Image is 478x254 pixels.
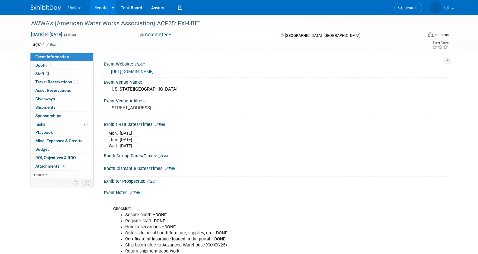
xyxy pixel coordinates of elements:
[30,154,93,162] a: ROI, Objectives & ROO
[108,143,120,149] td: Wed.
[138,32,174,38] button: Committed
[30,162,93,170] a: Attachments1
[403,6,416,10] span: Search
[120,130,132,137] td: [DATE]
[432,41,448,44] div: Event Rating
[35,113,61,118] span: Sponsorships
[120,137,132,143] td: [DATE]
[35,138,82,143] span: Misc. Expenses & Credits
[104,78,447,85] div: Event Venue Name:
[285,33,360,38] span: [GEOGRAPHIC_DATA], [GEOGRAPHIC_DATA]
[164,224,176,230] b: DONE
[34,172,44,177] span: more
[125,224,377,230] li: Hotel reservations –
[387,31,449,40] div: Event Format
[30,86,93,95] a: Asset Reservations
[30,53,93,61] a: Event Information
[216,230,227,236] b: DONE
[63,33,76,37] span: (3 days)
[31,32,62,37] span: [DATE] [DATE]
[135,62,145,66] a: Edit
[113,206,132,211] b: Checklist:
[35,79,78,84] span: Travel Reservations
[35,54,69,59] span: Event Information
[61,164,65,168] span: 1
[435,33,449,37] div: In-Person
[165,167,175,171] a: Edit
[30,145,93,153] a: Budget
[158,154,168,158] a: Edit
[104,96,447,104] div: Event Venue Address:
[35,122,45,127] span: Tasks
[49,63,53,67] i: Booth reservation complete
[74,80,78,84] span: 1
[68,5,81,10] span: Viaflex
[30,95,93,103] a: Giveaways
[46,43,56,47] a: Edit
[44,32,49,37] span: to
[125,230,377,236] li: Order additional booth furniture, supplies, etc. -
[111,69,154,74] a: [URL][DOMAIN_NAME]
[35,164,65,169] span: Attachments
[35,155,76,160] span: ROI, Objectives & ROO
[108,85,443,94] div: [US_STATE][GEOGRAPHIC_DATA]
[125,218,377,224] li: Register staff -
[35,105,56,110] span: Shipments
[104,151,447,159] div: Booth Set-up Dates/Times:
[155,123,165,127] a: Edit
[104,120,447,128] div: Exhibit Hall Dates/Times:
[125,236,225,242] b: Certificate of Insurance loaded in the portal - DONE
[30,103,93,111] a: Shipments
[35,130,53,135] span: Playbook
[428,32,434,37] img: Format-Inperson.png
[30,78,93,86] a: Travel Reservations1
[81,179,94,187] td: Toggle Event Tabs
[35,147,49,152] span: Budget
[110,105,240,111] pre: [STREET_ADDRESS]
[30,120,93,128] a: Tasks
[154,218,165,223] b: DONE
[108,130,120,137] td: Mon.
[30,61,93,69] a: Booth
[104,164,447,172] div: Booth Dismantle Dates/Times:
[30,171,93,179] a: more
[120,143,132,149] td: [DATE]
[104,177,447,185] div: Exhibitor Prospectus:
[29,18,413,29] div: AWWA's (American Water Works Association) ACE25: EXHIBIT
[71,179,81,187] td: Personalize Event Tab Strip
[30,112,93,120] a: Sponsorships
[31,41,56,47] td: Tags
[30,128,93,137] a: Playbook
[30,137,93,145] a: Misc. Expenses & Credits
[35,96,55,101] span: Giveaways
[130,191,140,195] a: Edit
[35,63,54,68] span: Booth
[104,59,447,67] div: Event Website:
[108,137,120,143] td: Tue.
[31,5,61,11] img: ExhibitDay
[35,71,50,76] span: Staff
[155,212,167,217] b: DONE
[104,188,447,196] div: Event Notes:
[35,88,71,93] span: Asset Reservations
[46,71,50,76] span: 2
[430,2,441,14] img: David Tesch
[125,242,377,248] li: Ship booth (due to Advanced Warehouse XX/XX/25)
[30,70,93,78] a: Staff2
[394,3,422,13] a: Search
[125,212,377,218] li: Secure booth –
[147,179,157,184] a: Edit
